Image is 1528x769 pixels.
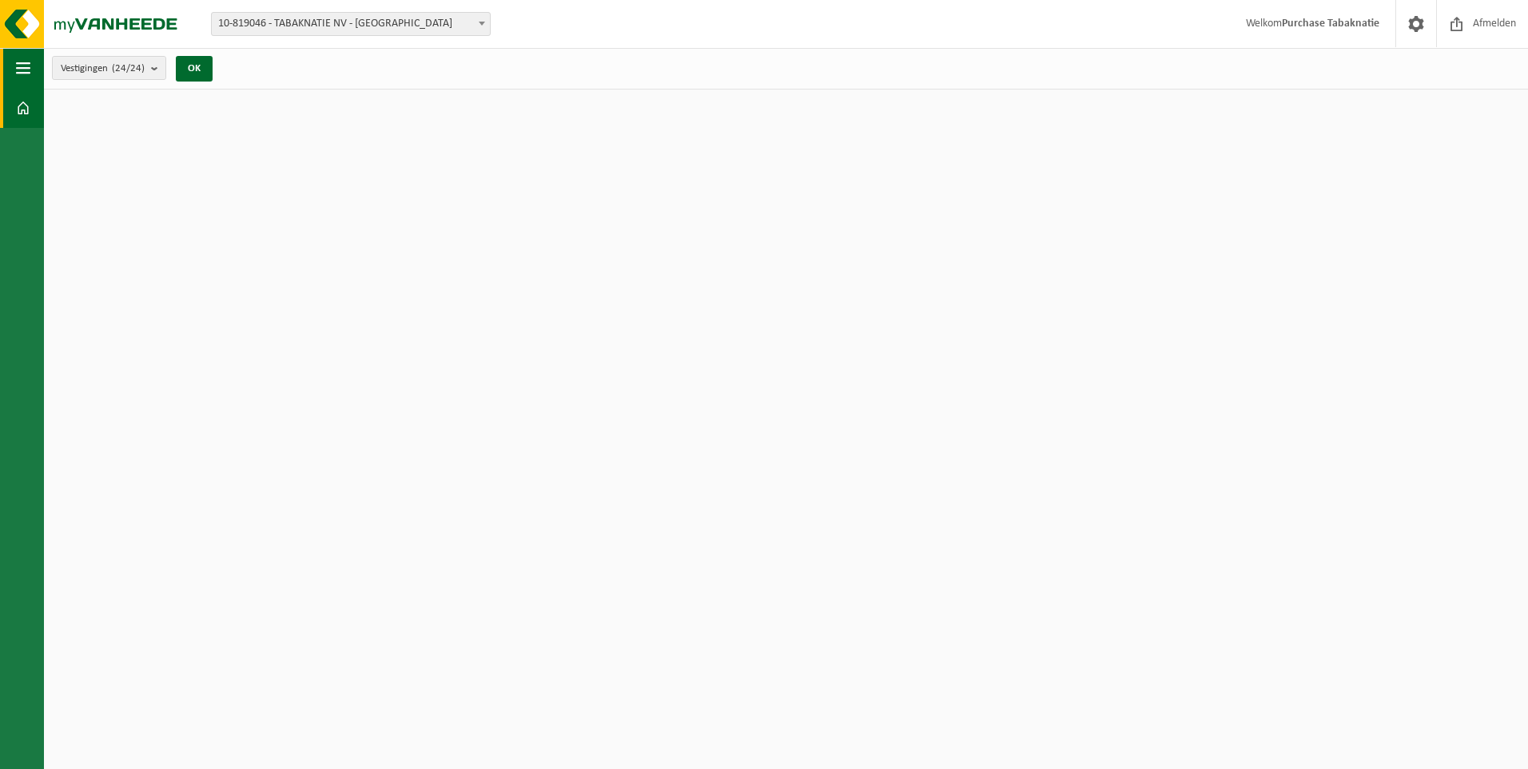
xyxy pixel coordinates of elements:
span: Vestigingen [61,57,145,81]
count: (24/24) [112,63,145,74]
button: OK [176,56,213,82]
strong: Purchase Tabaknatie [1282,18,1379,30]
span: 10-819046 - TABAKNATIE NV - ANTWERPEN [212,13,490,35]
span: 10-819046 - TABAKNATIE NV - ANTWERPEN [211,12,491,36]
button: Vestigingen(24/24) [52,56,166,80]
